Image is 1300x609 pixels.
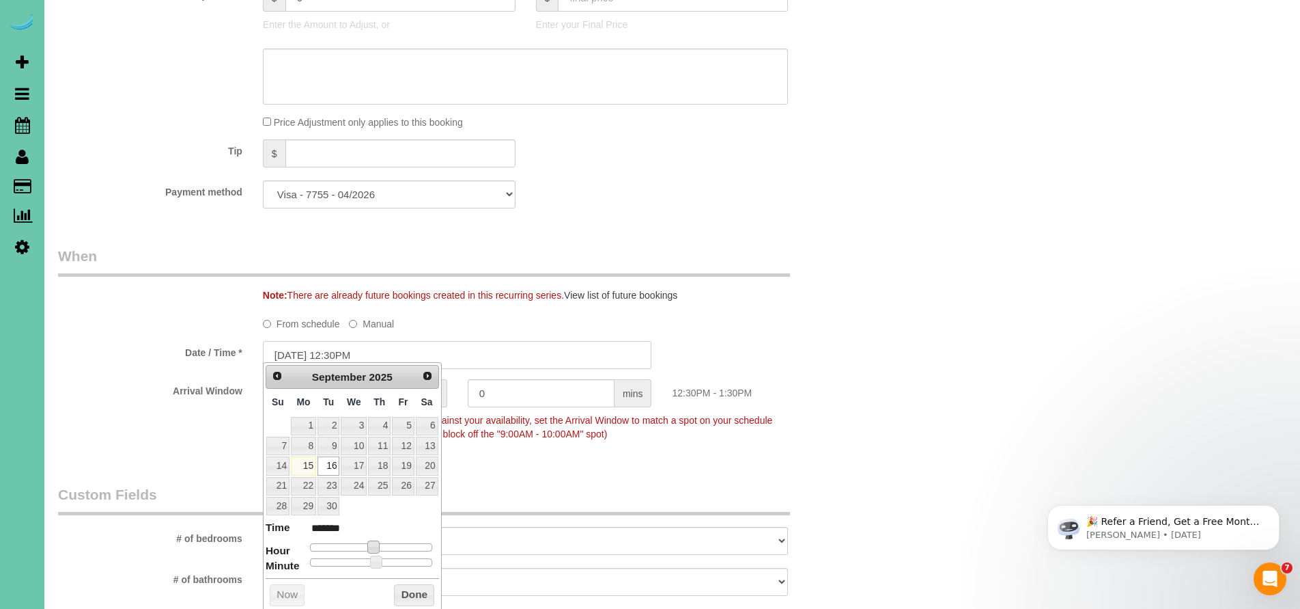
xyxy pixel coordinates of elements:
span: Monday [296,396,310,407]
a: 7 [266,437,289,455]
iframe: Intercom live chat [1254,563,1286,595]
a: 8 [291,437,316,455]
button: Now [270,584,305,606]
a: 12 [392,437,414,455]
span: Next [422,370,433,381]
legend: Custom Fields [58,485,790,515]
a: View list of future bookings [564,290,677,301]
input: Manual [349,320,357,328]
input: MM/DD/YYYY HH:MM [263,341,652,369]
img: Automaid Logo [8,14,36,33]
a: 3 [341,417,367,435]
span: Friday [398,396,408,407]
p: Enter the Amount to Adjust, or [263,18,515,31]
a: 11 [368,437,391,455]
a: 23 [317,477,339,496]
span: mins [614,379,652,407]
label: # of bedrooms [48,527,253,545]
span: Prev [272,370,283,381]
a: 14 [266,457,289,475]
input: From schedule [263,320,271,328]
p: Enter your Final Price [536,18,789,31]
span: To make this booking count against your availability, set the Arrival Window to match a spot on y... [263,415,773,439]
a: 29 [291,497,316,515]
a: 10 [341,437,367,455]
a: 4 [368,417,391,435]
label: From schedule [263,312,340,331]
span: Wednesday [347,396,361,407]
span: Tuesday [323,396,334,407]
span: Sunday [272,396,284,407]
a: 28 [266,497,289,515]
span: September [312,371,367,383]
a: 22 [291,477,316,496]
span: Price Adjustment only applies to this booking [274,117,463,128]
label: Manual [349,312,394,331]
a: 24 [341,477,367,496]
a: Next [418,367,437,386]
span: 7 [1282,563,1292,573]
span: 2025 [369,371,393,383]
dt: Hour [266,543,290,560]
a: 13 [416,437,438,455]
iframe: Intercom notifications message [1027,476,1300,572]
a: 6 [416,417,438,435]
a: 20 [416,457,438,475]
a: 2 [317,417,339,435]
a: 15 [291,457,316,475]
span: Saturday [421,396,433,407]
a: 25 [368,477,391,496]
div: 12:30PM - 1:30PM [662,379,866,400]
label: Arrival Window [48,379,253,398]
legend: When [58,246,790,277]
a: 19 [392,457,414,475]
button: Done [394,584,434,606]
span: $ [263,139,285,167]
label: Date / Time * [48,341,253,360]
a: 18 [368,457,391,475]
span: Thursday [373,396,385,407]
a: 1 [291,417,316,435]
label: Payment method [48,180,253,199]
label: Tip [48,139,253,158]
a: 9 [317,437,339,455]
a: 16 [317,457,339,475]
dt: Time [266,520,290,537]
a: 17 [341,457,367,475]
dt: Minute [266,558,300,576]
label: # of bathrooms [48,568,253,586]
a: 26 [392,477,414,496]
a: Prev [268,367,287,386]
a: 21 [266,477,289,496]
strong: Note: [263,290,287,301]
a: 5 [392,417,414,435]
a: 27 [416,477,438,496]
div: There are already future bookings created in this recurring series. [253,288,866,302]
a: 30 [317,497,339,515]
